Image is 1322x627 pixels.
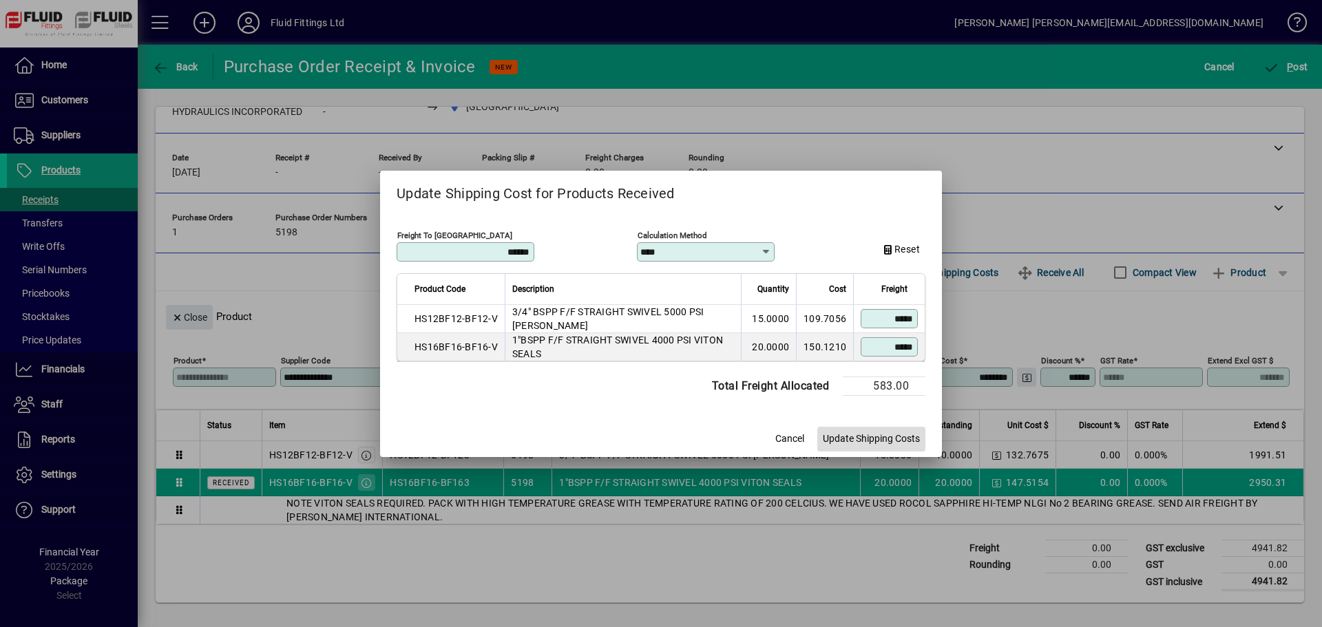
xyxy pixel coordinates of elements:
h2: Update Shipping Cost for Products Received [380,171,942,211]
td: 1"BSPP F/F STRAIGHT SWIVEL 4000 PSI VITON SEALS [505,333,741,361]
td: 583.00 [843,376,925,395]
span: Product Code [415,281,465,297]
span: Cost [829,281,846,297]
button: Cancel [768,427,812,451]
span: Reset [882,241,920,257]
mat-label: Freight To [GEOGRAPHIC_DATA] [397,230,512,240]
td: 150.1210 [796,333,853,361]
td: HS16BF16-BF16-V [397,333,505,361]
span: Freight [881,281,907,297]
mat-label: Calculation Method [638,230,707,240]
td: 15.0000 [741,305,796,333]
span: Description [512,281,554,297]
button: Update Shipping Costs [817,427,925,451]
span: Update Shipping Costs [823,432,920,446]
td: Total Freight Allocated [705,376,843,395]
td: 109.7056 [796,305,853,333]
span: Cancel [775,432,804,446]
button: Reset [877,233,925,264]
td: 20.0000 [741,333,796,361]
td: 3/4" BSPP F/F STRAIGHT SWIVEL 5000 PSI [PERSON_NAME] [505,305,741,333]
span: Quantity [757,281,789,297]
td: HS12BF12-BF12-V [397,305,505,333]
